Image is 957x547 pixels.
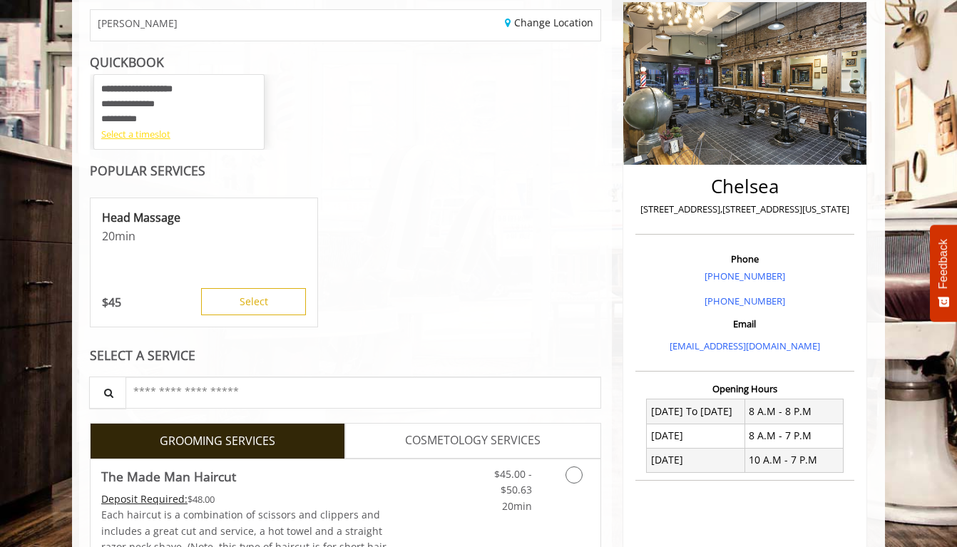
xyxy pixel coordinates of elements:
button: Service Search [89,377,126,409]
td: [DATE] To [DATE] [647,399,745,424]
a: [EMAIL_ADDRESS][DOMAIN_NAME] [670,339,820,352]
span: Feedback [937,239,950,289]
span: GROOMING SERVICES [160,432,275,451]
p: 45 [102,295,121,310]
div: $48.00 [101,491,388,507]
td: [DATE] [647,448,745,472]
b: The Made Man Haircut [101,466,236,486]
p: Head Massage [102,210,306,225]
h3: Email [639,319,851,329]
a: [PHONE_NUMBER] [705,270,785,282]
a: [PHONE_NUMBER] [705,295,785,307]
h3: Opening Hours [635,384,854,394]
span: COSMETOLOGY SERVICES [405,431,541,450]
a: Change Location [505,16,593,29]
div: Select a timeslot [101,127,257,142]
td: 8 A.M - 8 P.M [744,399,843,424]
td: [DATE] [647,424,745,448]
span: min [115,228,135,244]
p: [STREET_ADDRESS],[STREET_ADDRESS][US_STATE] [639,202,851,217]
h2: Chelsea [639,176,851,197]
td: 10 A.M - 7 P.M [744,448,843,472]
td: 8 A.M - 7 P.M [744,424,843,448]
span: $ [102,295,108,310]
h3: Phone [639,254,851,264]
span: $45.00 - $50.63 [494,467,532,496]
button: Select [201,288,306,315]
button: Feedback - Show survey [930,225,957,322]
span: This service needs some Advance to be paid before we block your appointment [101,492,188,506]
span: 20min [502,499,532,513]
b: QUICKBOOK [90,53,164,71]
p: 20 [102,228,306,244]
b: POPULAR SERVICES [90,162,205,179]
div: SELECT A SERVICE [90,349,601,362]
span: [PERSON_NAME] [98,18,178,29]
